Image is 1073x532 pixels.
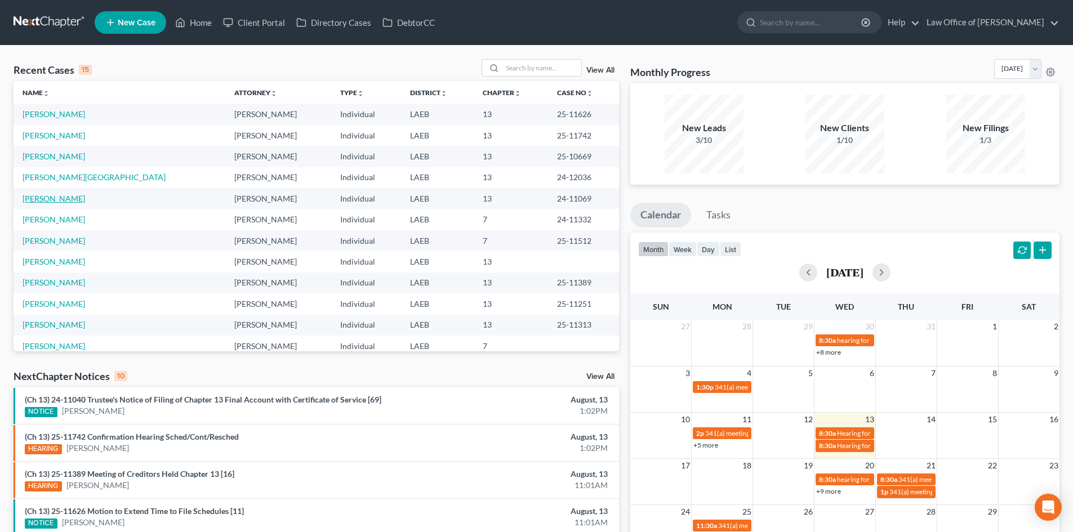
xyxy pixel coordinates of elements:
[331,230,401,251] td: Individual
[819,475,836,484] span: 8:30a
[1053,366,1059,380] span: 9
[864,413,875,426] span: 13
[889,488,998,496] span: 341(a) meeting for [PERSON_NAME]
[630,65,710,79] h3: Monthly Progress
[23,131,85,140] a: [PERSON_NAME]
[746,366,753,380] span: 4
[410,88,447,97] a: Districtunfold_more
[837,441,925,450] span: Hearing for [PERSON_NAME]
[925,320,937,333] span: 31
[421,480,608,491] div: 11:01AM
[25,481,62,491] div: HEARING
[23,341,85,351] a: [PERSON_NAME]
[548,167,619,188] td: 24-12036
[23,299,85,309] a: [PERSON_NAME]
[1035,494,1062,521] div: Open Intercom Messenger
[25,469,234,479] a: (Ch 13) 25-11389 Meeting of Creditors Held Chapter 13 [16]
[819,441,836,450] span: 8:30a
[225,167,331,188] td: [PERSON_NAME]
[25,518,57,529] div: NOTICE
[225,188,331,209] td: [PERSON_NAME]
[225,293,331,314] td: [PERSON_NAME]
[225,104,331,124] td: [PERSON_NAME]
[837,336,924,345] span: hearing for [PERSON_NAME]
[474,272,548,293] td: 13
[741,320,753,333] span: 28
[331,188,401,209] td: Individual
[987,459,998,472] span: 22
[23,88,50,97] a: Nameunfold_more
[987,505,998,518] span: 29
[696,521,717,530] span: 11:30a
[401,293,474,314] td: LAEB
[946,135,1025,146] div: 1/3
[864,505,875,518] span: 27
[803,413,814,426] span: 12
[401,125,474,146] td: LAEB
[225,251,331,272] td: [PERSON_NAME]
[474,188,548,209] td: 13
[62,405,124,417] a: [PERSON_NAME]
[548,230,619,251] td: 25-11512
[665,122,743,135] div: New Leads
[331,125,401,146] td: Individual
[331,146,401,167] td: Individual
[474,315,548,336] td: 13
[548,188,619,209] td: 24-11069
[331,315,401,336] td: Individual
[653,302,669,311] span: Sun
[705,429,814,437] span: 341(a) meeting for [PERSON_NAME]
[502,60,581,76] input: Search by name...
[991,366,998,380] span: 8
[377,12,440,33] a: DebtorCC
[586,90,593,97] i: unfold_more
[819,336,836,345] span: 8:30a
[401,272,474,293] td: LAEB
[961,302,973,311] span: Fri
[741,505,753,518] span: 25
[401,251,474,272] td: LAEB
[401,336,474,356] td: LAEB
[696,383,714,391] span: 1:30p
[586,373,615,381] a: View All
[548,146,619,167] td: 25-10669
[864,320,875,333] span: 30
[718,521,887,530] span: 341(a) meeting for [PERSON_NAME] & [PERSON_NAME]
[869,366,875,380] span: 6
[715,383,823,391] span: 341(a) meeting for [PERSON_NAME]
[401,209,474,230] td: LAEB
[514,90,521,97] i: unfold_more
[421,394,608,405] div: August, 13
[474,230,548,251] td: 7
[696,429,704,437] span: 2p
[680,505,691,518] span: 24
[697,242,720,257] button: day
[946,122,1025,135] div: New Filings
[483,88,521,97] a: Chapterunfold_more
[803,459,814,472] span: 19
[548,104,619,124] td: 25-11626
[805,135,884,146] div: 1/10
[421,442,608,454] div: 1:02PM
[741,459,753,472] span: 18
[1048,459,1059,472] span: 23
[225,125,331,146] td: [PERSON_NAME]
[474,167,548,188] td: 13
[331,209,401,230] td: Individual
[548,125,619,146] td: 25-11742
[23,109,85,119] a: [PERSON_NAME]
[586,66,615,74] a: View All
[23,172,166,182] a: [PERSON_NAME][GEOGRAPHIC_DATA]
[837,475,924,484] span: hearing for [PERSON_NAME]
[421,517,608,528] div: 11:01AM
[898,302,914,311] span: Thu
[474,293,548,314] td: 13
[225,209,331,230] td: [PERSON_NAME]
[1022,302,1036,311] span: Sat
[331,293,401,314] td: Individual
[401,146,474,167] td: LAEB
[816,487,841,495] a: +9 more
[25,395,381,404] a: (Ch 13) 24-11040 Trustee's Notice of Filing of Chapter 13 Final Account with Certificate of Servi...
[66,480,129,491] a: [PERSON_NAME]
[331,167,401,188] td: Individual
